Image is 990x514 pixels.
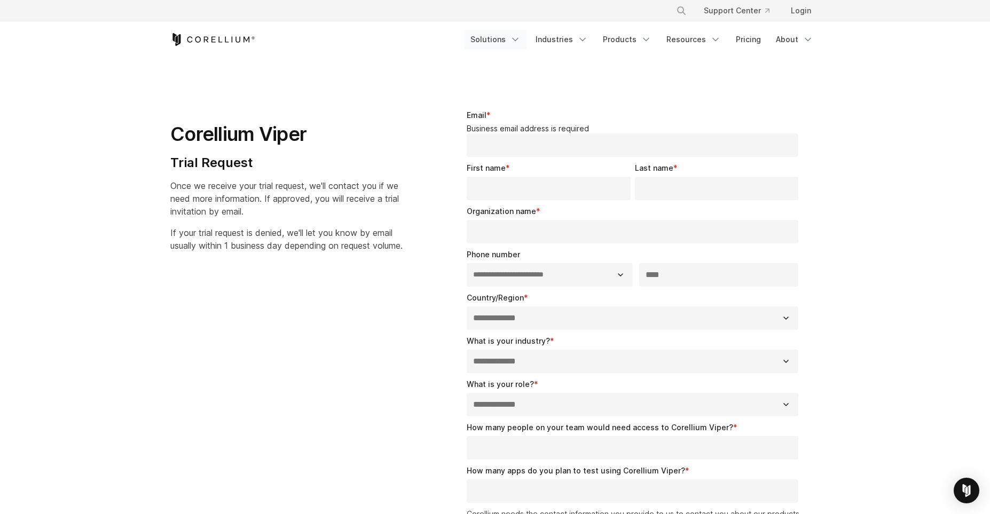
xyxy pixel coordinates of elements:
div: Navigation Menu [663,1,820,20]
div: Navigation Menu [464,30,820,49]
span: How many apps do you plan to test using Corellium Viper? [467,466,685,475]
span: Once we receive your trial request, we'll contact you if we need more information. If approved, y... [170,180,399,217]
legend: Business email address is required [467,124,803,133]
a: About [769,30,820,49]
span: How many people on your team would need access to Corellium Viper? [467,423,733,432]
a: Products [596,30,658,49]
span: Organization name [467,207,536,216]
a: Solutions [464,30,527,49]
button: Search [672,1,691,20]
span: Last name [635,163,673,172]
span: Email [467,110,486,120]
span: If your trial request is denied, we'll let you know by email usually within 1 business day depend... [170,227,403,251]
span: Phone number [467,250,520,259]
a: Support Center [695,1,778,20]
h1: Corellium Viper [170,122,403,146]
span: First name [467,163,506,172]
span: Country/Region [467,293,524,302]
a: Login [782,1,820,20]
a: Resources [660,30,727,49]
h4: Trial Request [170,155,403,171]
span: What is your industry? [467,336,550,345]
a: Corellium Home [170,33,255,46]
a: Pricing [729,30,767,49]
div: Open Intercom Messenger [954,478,979,503]
a: Industries [529,30,594,49]
span: What is your role? [467,379,534,389]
